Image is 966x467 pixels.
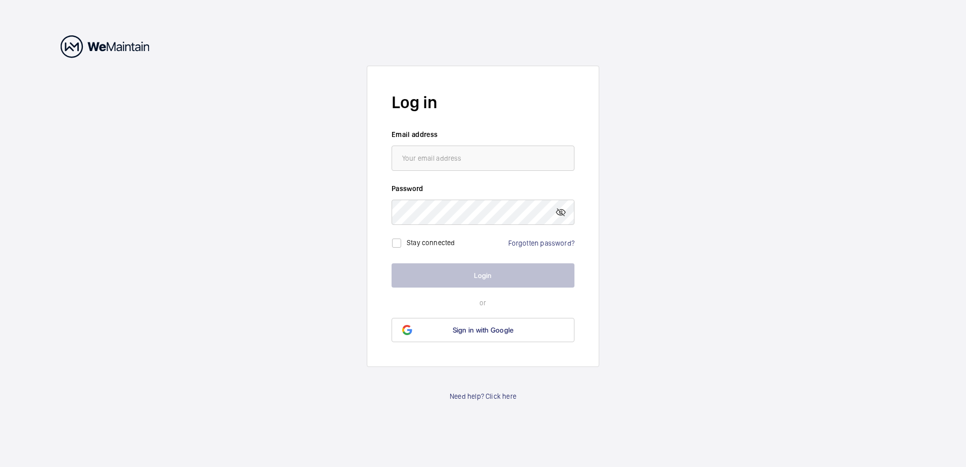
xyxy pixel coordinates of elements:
[508,239,574,247] a: Forgotten password?
[450,391,516,401] a: Need help? Click here
[407,239,455,247] label: Stay connected
[392,183,574,194] label: Password
[392,129,574,139] label: Email address
[392,90,574,114] h2: Log in
[392,146,574,171] input: Your email address
[392,298,574,308] p: or
[392,263,574,288] button: Login
[453,326,514,334] span: Sign in with Google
